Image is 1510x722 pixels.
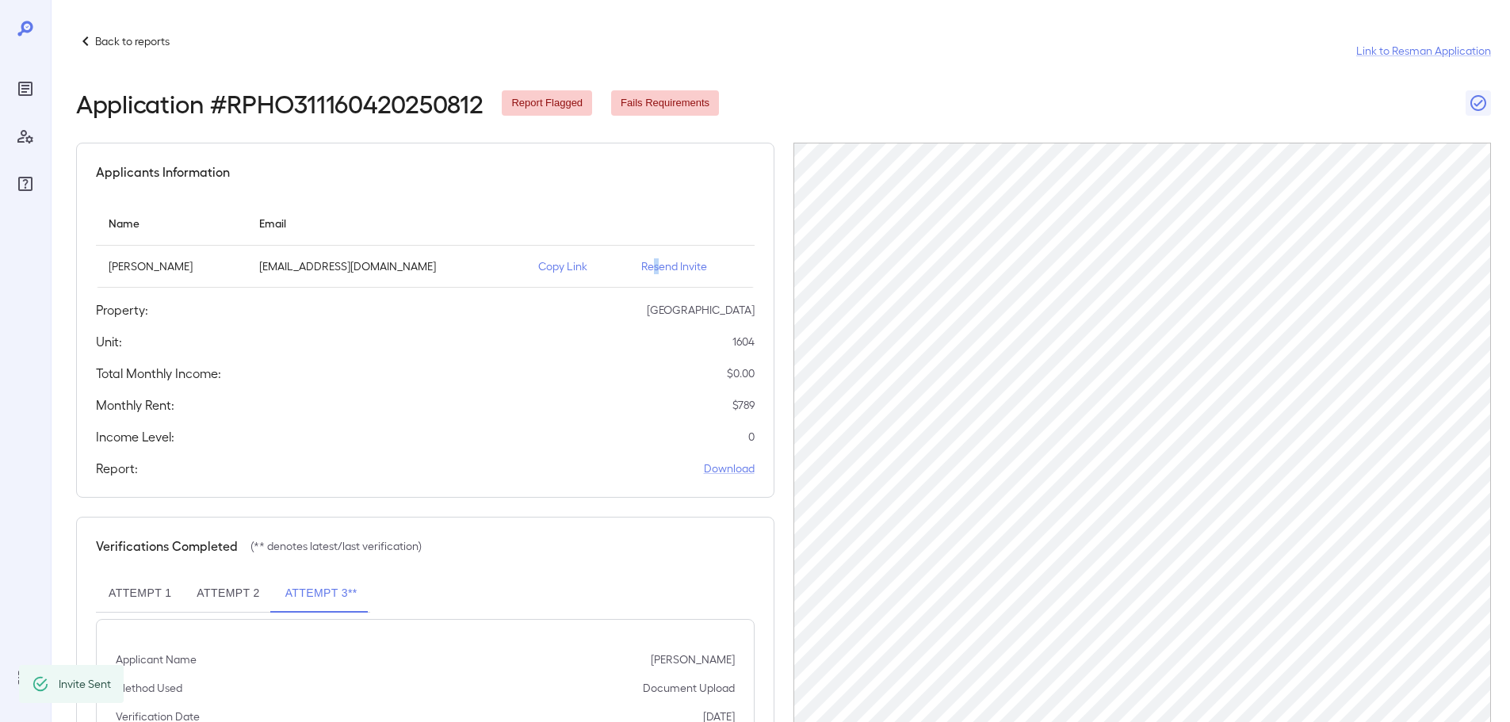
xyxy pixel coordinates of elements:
button: Attempt 2 [184,575,272,613]
p: [PERSON_NAME] [651,651,735,667]
div: Reports [13,76,38,101]
p: [PERSON_NAME] [109,258,234,274]
th: Name [96,201,247,246]
h5: Income Level: [96,427,174,446]
div: Log Out [13,665,38,690]
p: Copy Link [538,258,616,274]
p: $ 0.00 [727,365,755,381]
h5: Monthly Rent: [96,395,174,414]
table: simple table [96,201,755,288]
p: Method Used [116,680,182,696]
a: Download [704,460,755,476]
p: $ 789 [732,397,755,413]
div: Manage Users [13,124,38,149]
p: Document Upload [643,680,735,696]
p: [EMAIL_ADDRESS][DOMAIN_NAME] [259,258,513,274]
div: FAQ [13,171,38,197]
button: Attempt 3** [273,575,370,613]
span: Report Flagged [502,96,592,111]
p: [GEOGRAPHIC_DATA] [647,302,755,318]
p: 1604 [732,334,755,350]
button: Close Report [1466,90,1491,116]
span: Fails Requirements [611,96,719,111]
p: Resend Invite [641,258,742,274]
h5: Total Monthly Income: [96,364,221,383]
div: Invite Sent [59,670,111,698]
h2: Application # RPHO311160420250812 [76,89,483,117]
button: Attempt 1 [96,575,184,613]
h5: Applicants Information [96,162,230,181]
p: 0 [748,429,755,445]
h5: Unit: [96,332,122,351]
p: Applicant Name [116,651,197,667]
p: (** denotes latest/last verification) [250,538,422,554]
a: Link to Resman Application [1356,43,1491,59]
h5: Verifications Completed [96,537,238,556]
h5: Report: [96,459,138,478]
h5: Property: [96,300,148,319]
th: Email [247,201,526,246]
p: Back to reports [95,33,170,49]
